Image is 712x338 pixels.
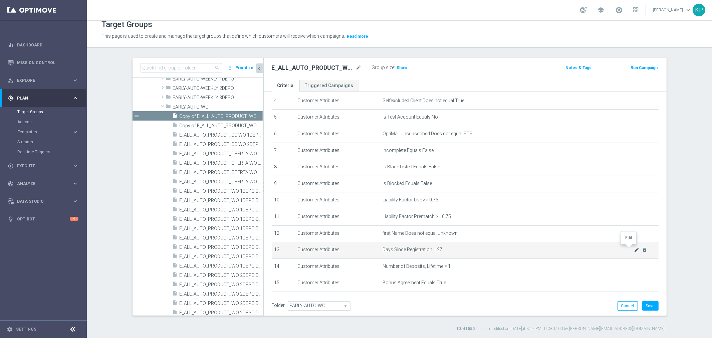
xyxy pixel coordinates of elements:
i: folder [166,104,171,111]
span: E_ALL_AUTO_PRODUCT_WO 1DEPO DAY29MAIL_DAILY [180,207,263,213]
a: Dashboard [17,36,78,54]
button: Run Campaign [630,64,658,71]
div: Plan [8,95,72,101]
span: OptiMail Unsubscribed Does not equal STS [383,131,472,137]
i: lightbulb [8,216,14,222]
td: 4 [272,93,295,110]
button: Cancel [618,301,638,311]
button: track_changes Analyze keyboard_arrow_right [7,181,79,186]
td: Customer Attributes [295,192,380,209]
i: track_changes [8,181,14,187]
span: Bonus Agreement Equals True [383,280,446,286]
div: Execute [8,163,72,169]
td: Customer Attributes [295,126,380,143]
i: play_circle_outline [8,163,14,169]
input: Quick find group or folder [141,63,222,72]
span: E_ALL_AUTO_PRODUCT_WO 2DEPO DAY1_DAILY [180,273,263,278]
td: Customer Attributes [295,242,380,259]
div: Templates [17,127,86,137]
td: 5 [272,110,295,126]
span: E_ALL_AUTO_PRODUCT_OFERTA WO 1DEPO SUNDAY_WEEKLY [180,151,263,157]
i: folder [166,94,171,102]
span: EARLY-AUTO-WEEKLY 3DEPO [173,95,263,101]
td: 6 [272,126,295,143]
i: keyboard_arrow_right [72,95,78,101]
button: person_search Explore keyboard_arrow_right [7,78,79,83]
button: chevron_left [256,63,263,73]
i: insert_drive_file [173,309,178,317]
label: : [395,65,396,70]
button: Mission Control [7,60,79,65]
span: E_ALL_AUTO_PRODUCT_WO 2DEPO DAY5_DAILY [180,301,263,306]
button: Read more [346,33,369,40]
div: Actions [17,117,86,127]
span: E_ALL_AUTO_PRODUCT_WO 2DEPO DAY3_DAILY [180,291,263,297]
span: E_ALL_AUTO_PRODUCT_OFERTA WO 2DEPO SUNDAY_WEEKLY [180,170,263,175]
a: Streams [17,139,69,145]
i: insert_drive_file [173,206,178,214]
div: Mission Control [8,54,78,71]
span: EARLY-AUTO-WEEKLY 2DEPO [173,86,263,91]
span: Templates [18,130,65,134]
span: E_ALL_AUTO_PRODUCT_WO 1DEPO DAY3SMS_DAILY [180,235,263,241]
i: equalizer [8,42,14,48]
i: insert_drive_file [173,169,178,177]
span: Is Blocked Equals False [383,181,432,186]
div: play_circle_outline Execute keyboard_arrow_right [7,163,79,169]
td: Customer Attributes [295,159,380,176]
i: insert_drive_file [173,178,178,186]
span: E_ALL_AUTO_PRODUCT_CC WO 2DEPO DAY3_DAILY [180,142,263,147]
i: insert_drive_file [173,272,178,280]
i: keyboard_arrow_right [72,77,78,83]
td: Customer Attributes [295,209,380,225]
button: Save [642,301,659,311]
span: Is Black Listed Equals False [383,164,440,170]
i: mode_edit [634,247,639,252]
td: 16 [272,292,295,308]
i: mode_edit [356,64,362,72]
a: Realtime Triggers [17,149,69,155]
i: keyboard_arrow_right [72,163,78,169]
i: insert_drive_file [173,197,178,205]
button: Notes & Tags [565,64,592,71]
div: Dashboard [8,36,78,54]
td: 10 [272,192,295,209]
span: keyboard_arrow_down [685,6,692,14]
button: lightbulb Optibot 4 [7,216,79,222]
td: 8 [272,159,295,176]
button: equalizer Dashboard [7,42,79,48]
div: Optibot [8,210,78,228]
button: Data Studio keyboard_arrow_right [7,199,79,204]
h2: E_ALL_AUTO_PRODUCT_WO 1DEPO DAY21MAIL_DAILY [272,64,354,72]
i: keyboard_arrow_right [72,198,78,204]
a: Optibot [17,210,70,228]
td: Customer Attributes [295,225,380,242]
i: person_search [8,77,14,83]
div: gps_fixed Plan keyboard_arrow_right [7,96,79,101]
i: insert_drive_file [173,113,178,121]
td: 13 [272,242,295,259]
span: Show [397,65,408,70]
span: E_ALL_AUTO_PRODUCT_WO 1DEPO DAY2MAIL_DAILY [180,216,263,222]
a: Settings [16,327,36,331]
span: E_ALL_AUTO_PRODUCT_WO 1DEPO DAY7SMS_DAILY [180,263,263,269]
span: EARLY-AUTO-WO [173,104,263,110]
i: insert_drive_file [173,160,178,167]
span: Analyze [17,182,72,186]
label: Group size [372,65,395,70]
a: Actions [17,119,69,125]
span: Selfexcluded Client Does not equal True [383,98,464,104]
i: more_vert [227,63,234,72]
button: Templates keyboard_arrow_right [17,129,79,135]
td: 12 [272,225,295,242]
span: Plan [17,96,72,100]
td: 14 [272,259,295,275]
h1: Target Groups [101,20,152,29]
span: Incomplete Equals False [383,148,434,153]
td: Web & App Activity [295,292,380,308]
td: 9 [272,176,295,192]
